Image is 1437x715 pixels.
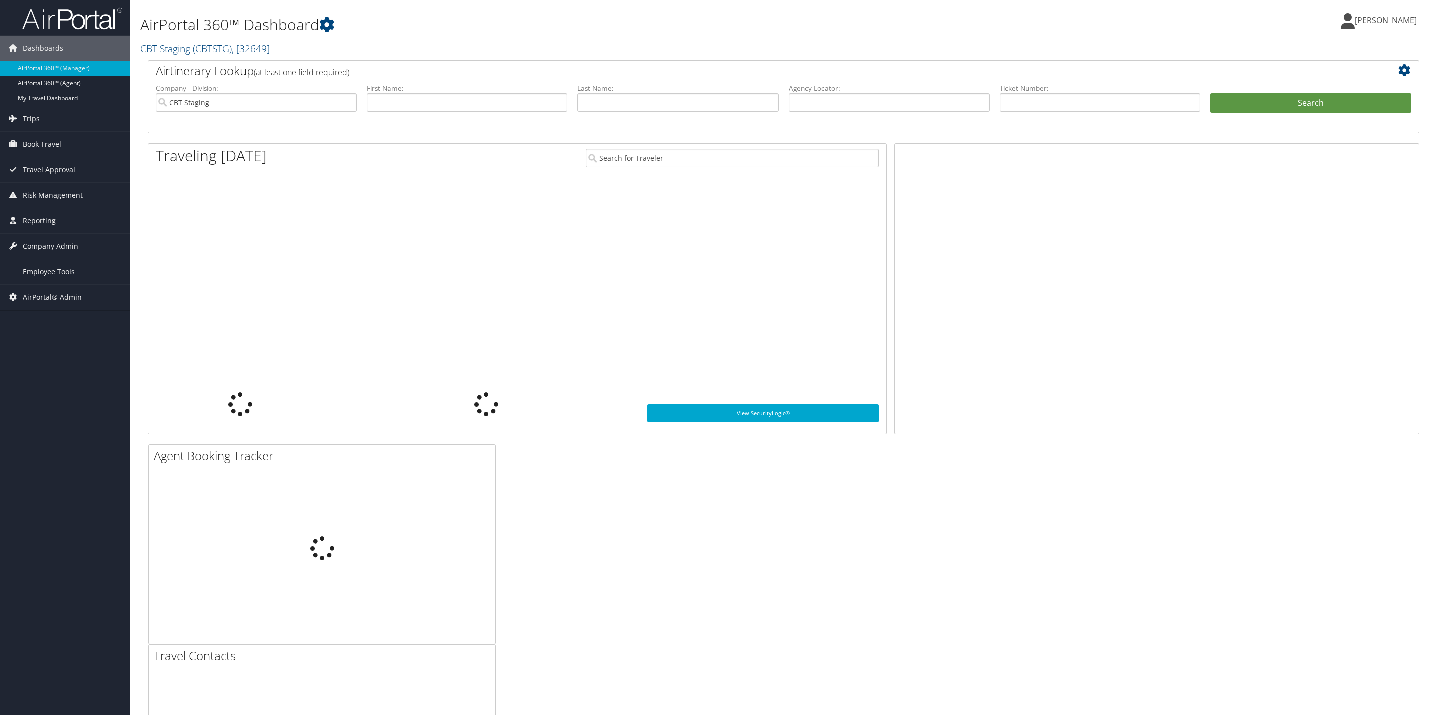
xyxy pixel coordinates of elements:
h2: Airtinerary Lookup [156,62,1305,79]
span: ( CBTSTG ) [193,42,232,55]
input: Search for Traveler [586,149,878,167]
h1: AirPortal 360™ Dashboard [140,14,998,35]
button: Search [1210,93,1411,113]
span: Employee Tools [23,259,75,284]
span: Travel Approval [23,157,75,182]
label: Company - Division: [156,83,357,93]
span: Risk Management [23,183,83,208]
span: (at least one field required) [254,67,349,78]
a: [PERSON_NAME] [1341,5,1427,35]
a: View SecurityLogic® [647,404,879,422]
span: , [ 32649 ] [232,42,270,55]
h2: Agent Booking Tracker [154,447,495,464]
label: First Name: [367,83,568,93]
label: Last Name: [577,83,779,93]
h1: Traveling [DATE] [156,145,267,166]
label: Agency Locator: [789,83,990,93]
span: AirPortal® Admin [23,285,82,310]
span: Trips [23,106,40,131]
span: Reporting [23,208,56,233]
span: Book Travel [23,132,61,157]
span: [PERSON_NAME] [1355,15,1417,26]
span: Company Admin [23,234,78,259]
img: airportal-logo.png [22,7,122,30]
a: CBT Staging [140,42,270,55]
label: Ticket Number: [1000,83,1201,93]
span: Dashboards [23,36,63,61]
